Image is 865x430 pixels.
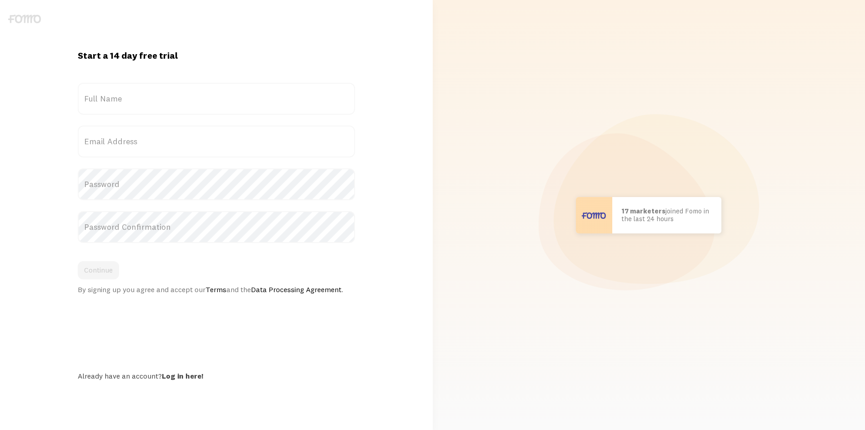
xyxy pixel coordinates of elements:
h1: Start a 14 day free trial [78,50,355,61]
label: Password Confirmation [78,211,355,243]
div: Already have an account? [78,371,355,380]
label: Full Name [78,83,355,115]
p: joined Fomo in the last 24 hours [621,207,712,223]
div: By signing up you agree and accept our and the . [78,285,355,294]
b: 17 marketers [621,207,665,215]
label: Email Address [78,126,355,157]
img: fomo-logo-gray-b99e0e8ada9f9040e2984d0d95b3b12da0074ffd48d1e5cb62ac37fc77b0b268.svg [8,15,41,23]
a: Log in here! [162,371,203,380]
img: User avatar [576,197,612,233]
a: Terms [205,285,226,294]
label: Password [78,168,355,200]
a: Data Processing Agreement [251,285,341,294]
